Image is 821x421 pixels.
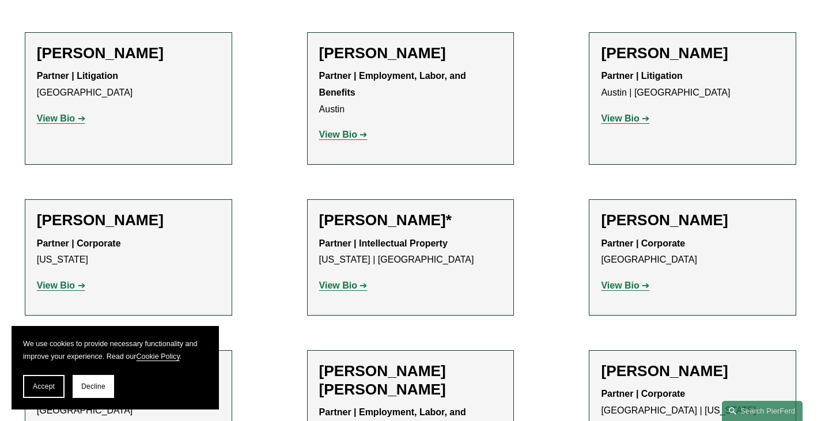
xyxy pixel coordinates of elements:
strong: View Bio [37,280,75,290]
h2: [PERSON_NAME] [601,362,784,381]
h2: [PERSON_NAME] [PERSON_NAME] [319,362,502,399]
strong: Partner | Employment, Labor, and Benefits [319,71,469,97]
a: View Bio [319,130,368,139]
span: Accept [33,382,55,390]
a: Cookie Policy [136,352,179,361]
strong: View Bio [37,113,75,123]
a: Search this site [722,401,803,421]
strong: Partner | Intellectual Property [319,238,448,248]
strong: View Bio [319,280,357,290]
h2: [PERSON_NAME] [601,211,784,230]
p: [US_STATE] | [GEOGRAPHIC_DATA] [319,236,502,269]
a: View Bio [37,113,85,123]
h2: [PERSON_NAME] [37,44,220,63]
a: View Bio [601,280,649,290]
strong: Partner | Litigation [601,71,682,81]
h2: [PERSON_NAME]* [319,211,502,230]
p: [GEOGRAPHIC_DATA] | [US_STATE] [601,386,784,419]
strong: Partner | Corporate [37,238,121,248]
p: [GEOGRAPHIC_DATA] [601,236,784,269]
strong: View Bio [601,280,639,290]
a: View Bio [37,280,85,290]
p: [US_STATE] [37,236,220,269]
a: View Bio [601,113,649,123]
strong: View Bio [319,130,357,139]
p: We use cookies to provide necessary functionality and improve your experience. Read our . [23,337,207,363]
section: Cookie banner [12,326,219,409]
a: View Bio [319,280,368,290]
span: Decline [81,382,105,390]
strong: Partner | Corporate [601,389,685,399]
strong: Partner | Corporate [601,238,685,248]
strong: Partner | Litigation [37,71,118,81]
h2: [PERSON_NAME] [37,211,220,230]
p: Austin | [GEOGRAPHIC_DATA] [601,68,784,101]
p: Austin [319,68,502,117]
h2: [PERSON_NAME] [319,44,502,63]
h2: [PERSON_NAME] [601,44,784,63]
button: Accept [23,375,65,398]
strong: View Bio [601,113,639,123]
button: Decline [73,375,114,398]
p: [GEOGRAPHIC_DATA] [37,68,220,101]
